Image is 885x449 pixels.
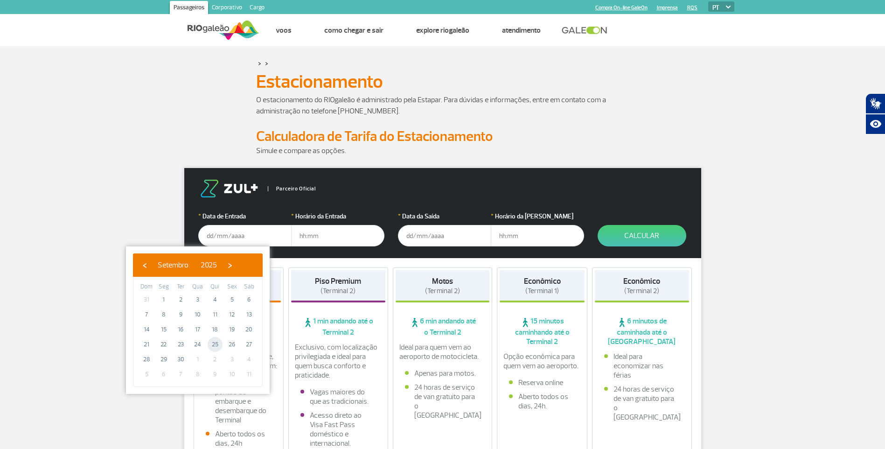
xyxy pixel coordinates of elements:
[224,337,239,352] span: 26
[156,322,171,337] span: 15
[258,58,261,69] a: >
[156,352,171,367] span: 29
[416,26,469,35] a: Explore RIOgaleão
[190,337,205,352] span: 24
[525,287,559,295] span: (Terminal 1)
[138,259,237,268] bs-datepicker-navigation-view: ​ ​ ​
[256,128,629,145] h2: Calculadora de Tarifa do Estacionamento
[139,352,154,367] span: 28
[190,352,205,367] span: 1
[223,258,237,272] button: ›
[156,337,171,352] span: 22
[206,378,272,425] li: Fácil acesso aos pontos de embarque e desembarque do Terminal
[865,93,885,134] div: Plugin de acessibilidade da Hand Talk.
[405,383,481,420] li: 24 horas de serviço de van gratuito para o [GEOGRAPHIC_DATA]
[152,258,195,272] button: Setembro
[208,352,223,367] span: 2
[224,307,239,322] span: 12
[246,1,268,16] a: Cargo
[291,211,384,221] label: Horário da Entrada
[208,307,223,322] span: 11
[291,225,384,246] input: hh:mm
[190,367,205,382] span: 8
[208,322,223,337] span: 18
[206,429,272,448] li: Aberto todos os dias, 24h
[190,322,205,337] span: 17
[265,58,268,69] a: >
[190,292,205,307] span: 3
[491,211,584,221] label: Horário da [PERSON_NAME]
[398,211,491,221] label: Data da Saída
[425,287,460,295] span: (Terminal 2)
[138,258,152,272] button: ‹
[224,352,239,367] span: 3
[300,387,376,406] li: Vagas maiores do que as tradicionais.
[170,1,208,16] a: Passageiros
[242,337,257,352] span: 27
[158,260,188,270] span: Setembro
[173,322,188,337] span: 16
[865,93,885,114] button: Abrir tradutor de língua de sinais.
[139,367,154,382] span: 5
[224,292,239,307] span: 5
[624,287,659,295] span: (Terminal 2)
[502,26,541,35] a: Atendimento
[208,337,223,352] span: 25
[491,225,584,246] input: hh:mm
[509,392,575,411] li: Aberto todos os dias, 24h.
[173,307,188,322] span: 9
[208,1,246,16] a: Corporativo
[198,225,292,246] input: dd/mm/aaaa
[295,343,382,380] p: Exclusivo, com localização privilegiada e ideal para quem busca conforto e praticidade.
[598,225,686,246] button: Calcular
[865,114,885,134] button: Abrir recursos assistivos.
[139,322,154,337] span: 14
[139,307,154,322] span: 7
[198,211,292,221] label: Data de Entrada
[156,292,171,307] span: 1
[396,316,490,337] span: 6 min andando até o Terminal 2
[657,5,678,11] a: Imprensa
[256,145,629,156] p: Simule e compare as opções.
[242,307,257,322] span: 13
[268,186,316,191] span: Parceiro Oficial
[291,316,385,337] span: 1 min andando até o Terminal 2
[223,282,241,292] th: weekday
[173,352,188,367] span: 30
[155,282,173,292] th: weekday
[189,282,207,292] th: weekday
[208,367,223,382] span: 9
[300,411,376,448] li: Acesso direto ao Visa Fast Pass doméstico e internacional.
[190,307,205,322] span: 10
[206,282,223,292] th: weekday
[242,292,257,307] span: 6
[604,352,680,380] li: Ideal para economizar nas férias
[623,276,660,286] strong: Econômico
[208,292,223,307] span: 4
[242,352,257,367] span: 4
[398,225,491,246] input: dd/mm/aaaa
[198,180,260,197] img: logo-zul.png
[139,337,154,352] span: 21
[156,367,171,382] span: 6
[224,322,239,337] span: 19
[242,367,257,382] span: 11
[509,378,575,387] li: Reserva online
[201,260,217,270] span: 2025
[321,287,355,295] span: (Terminal 2)
[242,322,257,337] span: 20
[139,292,154,307] span: 31
[595,316,689,346] span: 6 minutos de caminhada até o [GEOGRAPHIC_DATA]
[138,282,155,292] th: weekday
[173,367,188,382] span: 7
[224,367,239,382] span: 10
[500,316,585,346] span: 15 minutos caminhando até o Terminal 2
[173,337,188,352] span: 23
[405,369,481,378] li: Apenas para motos.
[595,5,648,11] a: Compra On-line GaleOn
[173,292,188,307] span: 2
[503,352,581,371] p: Opção econômica para quem vem ao aeroporto.
[432,276,453,286] strong: Motos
